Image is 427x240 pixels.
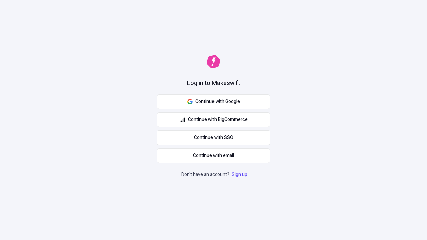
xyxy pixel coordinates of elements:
button: Continue with BigCommerce [157,112,270,127]
button: Continue with email [157,148,270,163]
span: Continue with Google [195,98,240,105]
a: Sign up [230,171,249,178]
span: Continue with BigCommerce [188,116,248,123]
span: Continue with email [193,152,234,159]
button: Continue with Google [157,94,270,109]
a: Continue with SSO [157,130,270,145]
p: Don't have an account? [181,171,249,178]
h1: Log in to Makeswift [187,79,240,88]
